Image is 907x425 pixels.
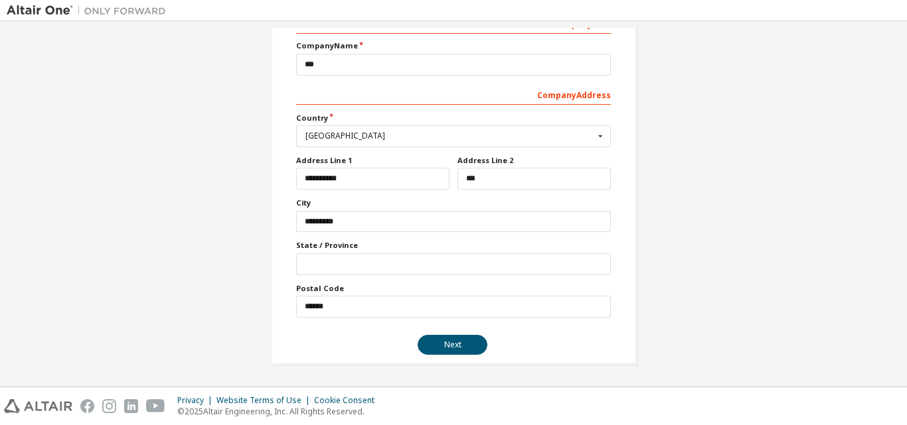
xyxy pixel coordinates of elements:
[296,283,611,294] label: Postal Code
[457,155,611,166] label: Address Line 2
[296,40,611,51] label: Company Name
[296,113,611,123] label: Country
[305,132,594,140] div: [GEOGRAPHIC_DATA]
[296,84,611,105] div: Company Address
[296,198,611,208] label: City
[296,240,611,251] label: State / Province
[216,395,314,406] div: Website Terms of Use
[177,406,382,417] p: © 2025 Altair Engineering, Inc. All Rights Reserved.
[80,399,94,413] img: facebook.svg
[296,155,450,166] label: Address Line 1
[146,399,165,413] img: youtube.svg
[102,399,116,413] img: instagram.svg
[124,399,138,413] img: linkedin.svg
[4,399,72,413] img: altair_logo.svg
[7,4,173,17] img: Altair One
[177,395,216,406] div: Privacy
[418,335,487,355] button: Next
[314,395,382,406] div: Cookie Consent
